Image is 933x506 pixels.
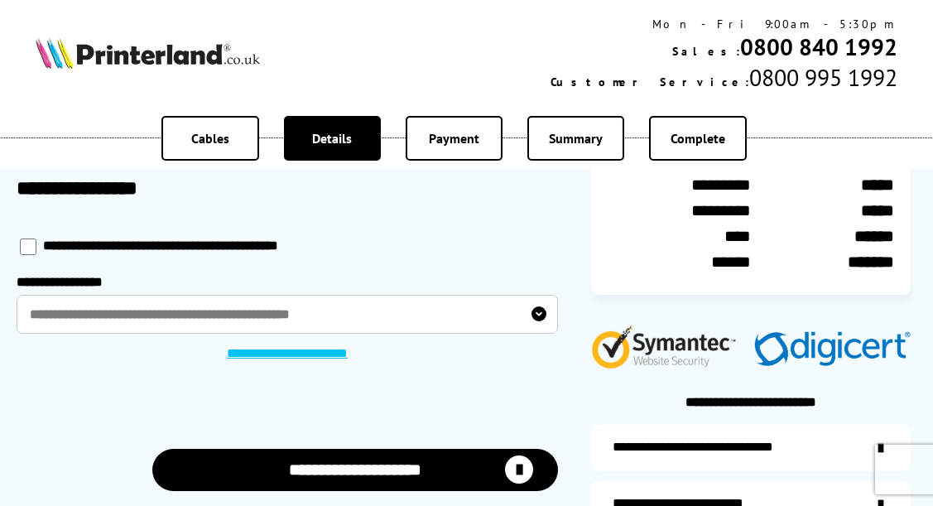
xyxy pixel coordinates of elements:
[672,44,740,59] span: Sales:
[551,75,749,89] span: Customer Service:
[591,425,911,471] a: additional-ink
[429,130,479,147] span: Payment
[551,17,897,31] div: Mon - Fri 9:00am - 5:30pm
[36,37,260,69] img: Printerland Logo
[549,130,603,147] span: Summary
[740,31,897,62] a: 0800 840 1992
[312,130,352,147] span: Details
[749,62,897,93] span: 0800 995 1992
[671,130,725,147] span: Complete
[191,130,229,147] span: Cables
